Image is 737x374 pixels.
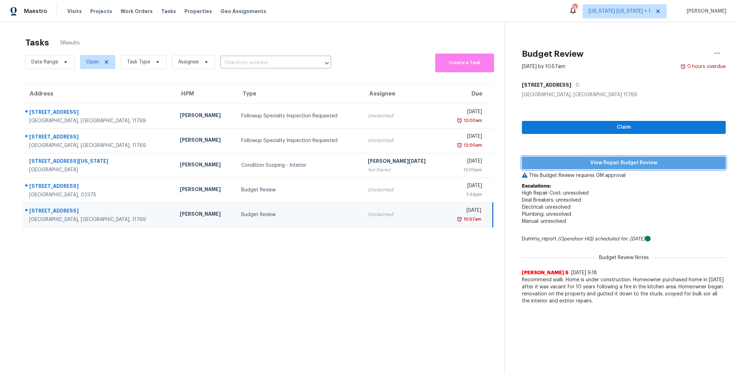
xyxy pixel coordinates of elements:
[180,136,230,145] div: [PERSON_NAME]
[449,158,482,166] div: [DATE]
[67,8,82,15] span: Visits
[435,54,494,72] button: Create a Task
[522,269,568,276] span: [PERSON_NAME] S
[236,84,362,104] th: Type
[29,191,169,198] div: [GEOGRAPHIC_DATA], 02375
[522,205,571,210] span: Electrical: unresolved
[161,9,176,14] span: Tasks
[184,8,212,15] span: Properties
[127,59,150,66] span: Task Type
[449,182,482,191] div: [DATE]
[29,133,169,142] div: [STREET_ADDRESS]
[522,219,566,224] span: Manual: unresolved
[449,207,481,216] div: [DATE]
[368,112,438,119] div: Unclaimed
[29,216,169,223] div: [GEOGRAPHIC_DATA], [GEOGRAPHIC_DATA], 11769
[457,216,462,223] img: Overdue Alarm Icon
[241,112,357,119] div: Followup Specialty Inspection Requested
[522,184,551,189] b: Escalations:
[522,81,571,88] h5: [STREET_ADDRESS]
[462,216,481,223] div: 10:57am
[29,142,169,149] div: [GEOGRAPHIC_DATA], [GEOGRAPHIC_DATA], 11769
[220,8,266,15] span: Geo Assignments
[25,39,49,46] h2: Tasks
[368,137,438,144] div: Unclaimed
[90,8,112,15] span: Projects
[449,133,482,142] div: [DATE]
[449,108,482,117] div: [DATE]
[322,58,332,68] button: Open
[457,142,462,149] img: Overdue Alarm Icon
[29,183,169,191] div: [STREET_ADDRESS]
[449,191,482,198] div: 7:34pm
[571,270,597,275] span: [DATE] 9:18
[522,198,581,203] span: Deal Breakers: unresolved
[60,39,80,47] span: 5 Results
[29,117,169,124] div: [GEOGRAPHIC_DATA], [GEOGRAPHIC_DATA], 11769
[462,117,482,124] div: 12:00am
[180,186,230,195] div: [PERSON_NAME]
[572,4,577,11] div: 8
[444,84,493,104] th: Due
[522,191,589,196] span: High Repair Cost: unresolved
[174,84,236,104] th: HPM
[86,59,99,66] span: Open
[31,59,58,66] span: Date Range
[29,207,169,216] div: [STREET_ADDRESS]
[368,211,438,218] div: Unclaimed
[522,212,571,217] span: Plumbing: unresolved
[180,210,230,219] div: [PERSON_NAME]
[178,59,199,66] span: Assignee
[686,63,726,70] div: 0 hours overdue
[29,158,169,166] div: [STREET_ADDRESS][US_STATE]
[528,123,720,132] span: Claim
[241,162,357,169] div: Condition Scoping - Interior
[462,142,482,149] div: 12:00am
[368,158,438,166] div: [PERSON_NAME][DATE]
[522,157,726,170] button: View Repair Budget Review
[457,117,462,124] img: Overdue Alarm Icon
[449,166,482,173] div: 12:00pm
[29,166,169,173] div: [GEOGRAPHIC_DATA]
[24,8,47,15] span: Maestro
[180,112,230,121] div: [PERSON_NAME]
[368,186,438,194] div: Unclaimed
[522,121,726,134] button: Claim
[595,237,645,241] i: scheduled for: [DATE]
[522,276,726,305] span: Recommend walk. Home is under construction. Homeowner purchased home in [DATE] after it was vacan...
[362,84,443,104] th: Assignee
[241,211,357,218] div: Budget Review
[180,161,230,170] div: [PERSON_NAME]
[121,8,153,15] span: Work Orders
[528,159,720,167] span: View Repair Budget Review
[220,57,311,68] input: Search by address
[439,59,491,67] span: Create a Task
[589,8,651,15] span: [US_STATE] [US_STATE] + 1
[241,137,357,144] div: Followup Specialty Inspection Requested
[571,79,581,91] button: Copy Address
[684,8,726,15] span: [PERSON_NAME]
[522,63,565,70] div: [DATE] by 10:57am
[522,235,726,243] div: Dummy_report
[23,84,174,104] th: Address
[241,186,357,194] div: Budget Review
[368,166,438,173] div: Not Started
[595,254,653,261] span: Budget Review Notes
[680,63,686,70] img: Overdue Alarm Icon
[558,237,593,241] i: (Opendoor HQ)
[522,172,726,179] p: This Budget Review requires GM approval
[522,50,584,57] h2: Budget Review
[522,91,726,98] div: [GEOGRAPHIC_DATA], [GEOGRAPHIC_DATA] 11769
[29,109,169,117] div: [STREET_ADDRESS]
